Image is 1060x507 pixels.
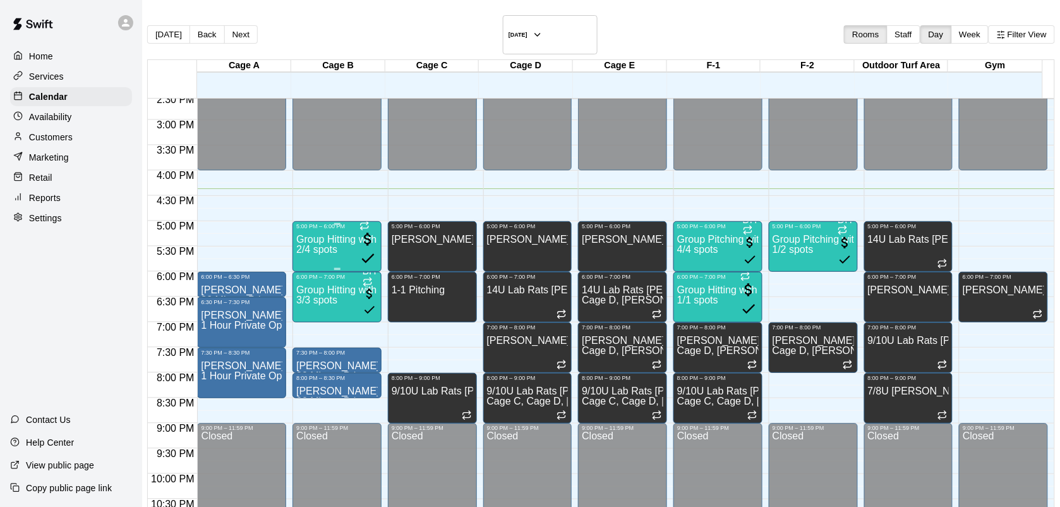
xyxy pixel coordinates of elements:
[652,360,662,370] span: Recurring event
[292,373,382,398] div: 8:00 PM – 8:30 PM: Minh Ngo
[582,295,714,305] span: Cage D, [PERSON_NAME] E
[10,148,132,167] a: Marketing
[392,375,473,381] div: 8:00 PM – 9:00 PM
[773,345,947,356] span: Cage D, [PERSON_NAME] E, F-1, F-2
[838,225,848,235] span: Recurring event
[292,272,382,322] div: 6:00 PM – 7:00 PM: Group Hitting with Ben Homdus (7-14yrs old)
[937,410,948,420] span: Recurring event
[673,373,762,424] div: 8:00 PM – 9:00 PM: 9/10U Lab Rats McGrew
[483,221,572,272] div: 5:00 PM – 6:00 PM: Beaudin's team practice
[26,459,94,472] p: View public page
[937,259,948,269] span: Recurring event
[201,274,282,280] div: 6:00 PM – 6:30 PM
[29,111,72,123] p: Availability
[487,425,569,432] div: 9:00 PM – 11:59 PM
[148,474,197,485] span: 10:00 PM
[937,360,948,370] span: Recurring event
[392,274,473,280] div: 6:00 PM – 7:00 PM
[29,70,64,83] p: Services
[29,212,62,224] p: Settings
[201,299,282,305] div: 6:30 PM – 7:30 PM
[677,244,718,255] span: 4/4 spots filled
[582,324,663,331] div: 7:00 PM – 8:00 PM
[740,290,757,319] span: All customers have paid
[483,373,572,424] div: 8:00 PM – 9:00 PM: 9/10U Lab Rats McGrew
[29,50,53,63] p: Home
[487,223,569,229] div: 5:00 PM – 6:00 PM
[868,425,949,432] div: 9:00 PM – 11:59 PM
[29,90,68,103] p: Calendar
[740,271,750,281] span: Recurring event
[10,67,132,86] div: Services
[154,398,198,409] span: 8:30 PM
[578,272,667,322] div: 6:00 PM – 7:00 PM: 14U Lab Rats Cuevas
[388,272,477,322] div: 6:00 PM – 7:00 PM: 1-1 Pitching
[747,360,757,370] span: Recurring event
[201,370,405,381] span: 1 Hour Private Open Cage (Baseball/Softball)
[487,274,569,280] div: 6:00 PM – 7:00 PM
[1033,309,1043,319] span: Recurring event
[154,120,198,131] span: 3:00 PM
[29,151,69,164] p: Marketing
[578,322,667,373] div: 7:00 PM – 8:00 PM: Townsend 7/8U
[948,60,1042,72] div: Gym
[677,375,759,381] div: 8:00 PM – 9:00 PM
[29,171,52,184] p: Retail
[224,25,258,44] button: Next
[201,425,282,432] div: 9:00 PM – 11:59 PM
[296,396,514,406] span: 30 Minute Private Open Cage (Softball/Baseball)
[197,348,286,398] div: 7:30 PM – 8:30 PM: Celina Maberto
[197,60,291,72] div: Cage A
[503,15,598,54] button: [DATE]
[487,396,680,406] span: Cage C, Cage D, [PERSON_NAME] E, F-1
[385,60,479,72] div: Cage C
[359,239,376,269] span: All customers have paid
[296,244,337,255] span: 2/4 spots filled
[573,60,667,72] div: Cage E
[462,410,472,420] span: Recurring event
[844,25,887,44] button: Rooms
[154,449,198,460] span: 9:30 PM
[10,128,132,147] a: Customers
[154,145,198,156] span: 3:30 PM
[154,247,198,257] span: 5:30 PM
[190,25,225,44] button: Back
[920,25,952,44] button: Day
[652,309,662,319] span: Recurring event
[864,272,953,322] div: 6:00 PM – 7:00 PM: Beaudin's Team Practice
[10,188,132,207] a: Reports
[296,350,378,356] div: 7:30 PM – 8:00 PM
[154,348,198,358] span: 7:30 PM
[677,324,759,331] div: 7:00 PM – 8:00 PM
[677,295,718,305] span: 1/1 spots filled
[291,60,385,72] div: Cage B
[359,221,370,231] span: Recurring event
[201,295,419,305] span: 30 Minute Private Open Cage (Softball/Baseball)
[154,272,198,283] span: 6:00 PM
[578,373,667,424] div: 8:00 PM – 9:00 PM: 9/10U Lab Rats McGrew
[677,425,759,432] div: 9:00 PM – 11:59 PM
[963,425,1044,432] div: 9:00 PM – 11:59 PM
[887,25,920,44] button: Staff
[10,107,132,126] div: Availability
[578,221,667,272] div: 5:00 PM – 6:00 PM: Beaudin Team Practice
[677,223,759,229] div: 5:00 PM – 6:00 PM
[363,277,373,287] span: Recurring event
[743,241,757,269] span: All customers have paid
[197,272,286,297] div: 6:00 PM – 6:30 PM: Celina Maberto
[154,196,198,207] span: 4:30 PM
[10,209,132,228] a: Settings
[963,274,1044,280] div: 6:00 PM – 7:00 PM
[292,348,382,373] div: 7:30 PM – 8:00 PM: Minh Ngo
[582,425,663,432] div: 9:00 PM – 11:59 PM
[773,324,854,331] div: 7:00 PM – 8:00 PM
[26,436,74,449] p: Help Center
[296,295,337,305] span: 3/3 spots filled
[677,345,852,356] span: Cage D, [PERSON_NAME] E, F-1, F-2
[747,410,757,420] span: Recurring event
[363,292,376,319] span: All customers have paid
[864,322,953,373] div: 7:00 PM – 8:00 PM: 9/10U Lab Rats McGrew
